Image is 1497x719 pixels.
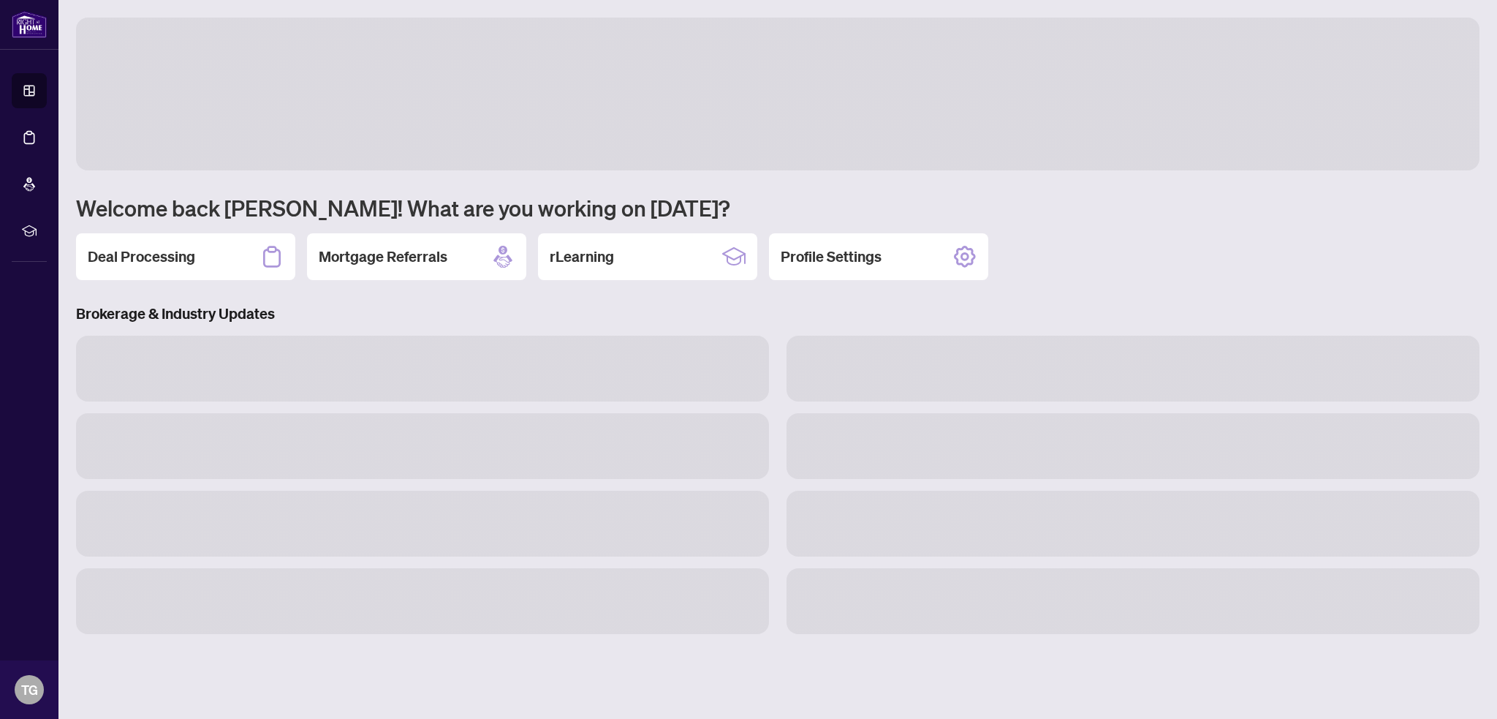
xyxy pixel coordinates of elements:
h2: rLearning [550,246,614,267]
h1: Welcome back [PERSON_NAME]! What are you working on [DATE]? [76,194,1479,222]
h2: Deal Processing [88,246,195,267]
img: logo [12,11,47,38]
h2: Profile Settings [781,246,882,267]
h2: Mortgage Referrals [319,246,447,267]
h3: Brokerage & Industry Updates [76,304,1479,324]
span: TG [21,680,38,700]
